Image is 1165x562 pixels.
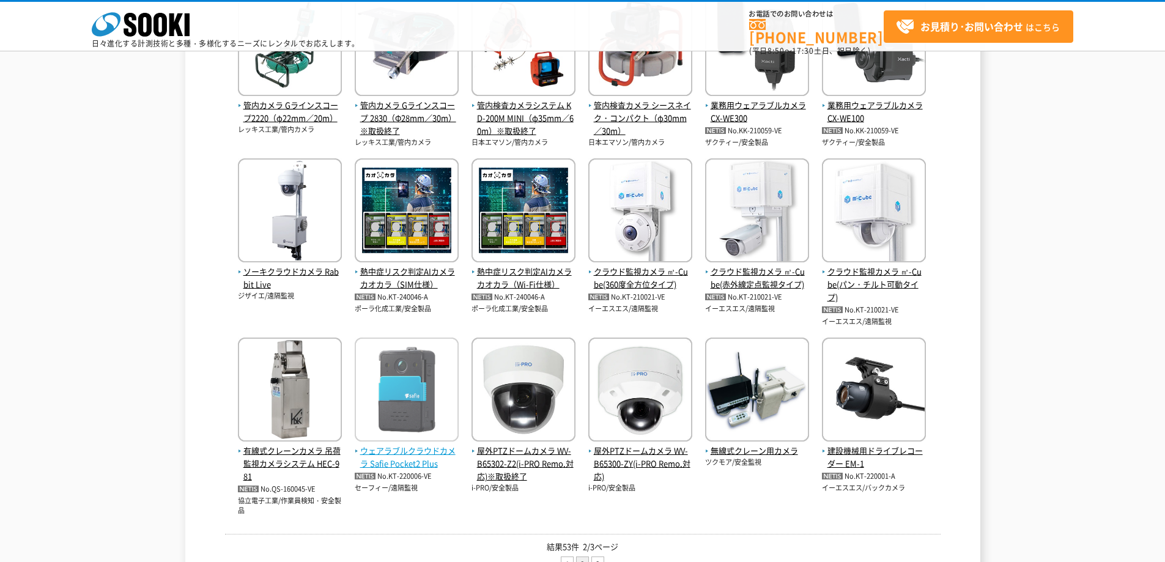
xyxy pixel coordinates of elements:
p: No.KT-210021-VE [588,291,692,304]
a: 熱中症リスク判定AIカメラ カオカラ（Wi-Fi仕様） [472,253,575,291]
a: 有線式クレーンカメラ 吊荷監視カメラシステム HEC-981 [238,432,342,483]
span: クラウド監視カメラ ㎥-Cube(パン・チルト可動タイプ) [822,265,926,303]
a: 熱中症リスク判定AIカメラ カオカラ（SIM仕様） [355,253,459,291]
span: 屋外PTZドームカメラ WV-B65300-ZY(i-PRO Remo.対応) [588,445,692,483]
span: はこちら [896,18,1060,36]
p: i-PRO/安全製品 [588,483,692,494]
p: 日々進化する計測技術と多種・多様化するニーズにレンタルでお応えします。 [92,40,360,47]
img: HEC-981 [238,338,342,445]
img: WV-B65300-ZY(i-PRO Remo.対応) [588,338,692,445]
p: No.KT-220006-VE [355,470,459,483]
p: No.KT-240046-A [472,291,575,304]
img: ㎥-Cube(赤外線定点監視タイプ) [705,158,809,265]
a: ウェアラブルクラウドカメラ Safie Pocket2 Plus [355,432,459,470]
p: ザクティー/安全製品 [705,138,809,148]
p: No.QS-160045-VE [238,483,342,496]
span: 建設機械用ドライブレコーダー EM-1 [822,445,926,470]
a: 屋外PTZドームカメラ WV-B65302-Z2(i-PRO Remo.対応)※取扱終了 [472,432,575,483]
span: 無線式クレーン用カメラ [705,445,809,457]
span: ソーキクラウドカメラ Rabbit Live [238,265,342,291]
p: イーエスエス/遠隔監視 [705,304,809,314]
span: クラウド監視カメラ ㎥-Cube(赤外線定点監視タイプ) [705,265,809,291]
a: 建設機械用ドライブレコーダー EM-1 [822,432,926,470]
p: イーエスエス/バックカメラ [822,483,926,494]
img: Safie Pocket2 Plus [355,338,459,445]
a: クラウド監視カメラ ㎥-Cube(赤外線定点監視タイプ) [705,253,809,291]
p: No.KT-210021-VE [822,304,926,317]
p: No.KT-220001-A [822,470,926,483]
img: ㎥-Cube(パン・チルト可動タイプ) [822,158,926,265]
p: イーエスエス/遠隔監視 [822,317,926,327]
span: 管内カメラ Gラインスコープ2220（φ22mm／20m） [238,99,342,125]
img: WV-B65302-Z2(i-PRO Remo.対応)※取扱終了 [472,338,575,445]
img: カオカラ（Wi-Fi仕様） [472,158,575,265]
span: お電話でのお問い合わせは [749,10,884,18]
p: ポーラ化成工業/安全製品 [472,304,575,314]
a: 管内検査カメラ シースネイク・コンパクト（φ30mm／30m） [588,87,692,138]
a: 管内カメラ Gラインスコープ 2830（Φ28mm／30m）※取扱終了 [355,87,459,138]
a: 屋外PTZドームカメラ WV-B65300-ZY(i-PRO Remo.対応) [588,432,692,483]
p: セーフィー/遠隔監視 [355,483,459,494]
span: ウェアラブルクラウドカメラ Safie Pocket2 Plus [355,445,459,470]
img: Rabbit Live [238,158,342,265]
img: ㎥-Cube(360度全方位タイプ) [588,158,692,265]
p: レッキス工業/管内カメラ [238,125,342,135]
p: i-PRO/安全製品 [472,483,575,494]
span: (平日 ～ 土日、祝日除く) [749,45,870,56]
p: 結果53件 2/3ページ [225,541,941,553]
a: クラウド監視カメラ ㎥-Cube(パン・チルト可動タイプ) [822,253,926,304]
span: 業務用ウェアラブルカメラ CX-WE100 [822,99,926,125]
span: 屋外PTZドームカメラ WV-B65302-Z2(i-PRO Remo.対応)※取扱終了 [472,445,575,483]
img: カオカラ（SIM仕様） [355,158,459,265]
span: クラウド監視カメラ ㎥-Cube(360度全方位タイプ) [588,265,692,291]
span: 8:50 [767,45,785,56]
a: 業務用ウェアラブルカメラ CX-WE100 [822,87,926,125]
a: 管内検査カメラシステム KD-200M MINI（φ35mm／60m）※取扱終了 [472,87,575,138]
p: 協立電子工業/作業員検知・安全製品 [238,496,342,516]
a: クラウド監視カメラ ㎥-Cube(360度全方位タイプ) [588,253,692,291]
p: ジザイエ/遠隔監視 [238,291,342,301]
a: 管内カメラ Gラインスコープ2220（φ22mm／20m） [238,87,342,125]
p: No.KK-210059-VE [705,125,809,138]
strong: お見積り･お問い合わせ [920,19,1023,34]
p: No.KT-240046-A [355,291,459,304]
p: No.KT-210021-VE [705,291,809,304]
span: 管内検査カメラ シースネイク・コンパクト（φ30mm／30m） [588,99,692,137]
p: 日本エマソン/管内カメラ [472,138,575,148]
span: 業務用ウェアラブルカメラ CX-WE300 [705,99,809,125]
p: ポーラ化成工業/安全製品 [355,304,459,314]
span: 管内カメラ Gラインスコープ 2830（Φ28mm／30m）※取扱終了 [355,99,459,137]
span: 熱中症リスク判定AIカメラ カオカラ（SIM仕様） [355,265,459,291]
span: 熱中症リスク判定AIカメラ カオカラ（Wi-Fi仕様） [472,265,575,291]
a: ソーキクラウドカメラ Rabbit Live [238,253,342,291]
span: 有線式クレーンカメラ 吊荷監視カメラシステム HEC-981 [238,445,342,483]
p: No.KK-210059-VE [822,125,926,138]
p: 日本エマソン/管内カメラ [588,138,692,148]
img: EM-1 [822,338,926,445]
a: 業務用ウェアラブルカメラ CX-WE300 [705,87,809,125]
span: 管内検査カメラシステム KD-200M MINI（φ35mm／60m）※取扱終了 [472,99,575,137]
p: イーエスエス/遠隔監視 [588,304,692,314]
p: レッキス工業/管内カメラ [355,138,459,148]
p: ツクモア/安全監視 [705,457,809,468]
a: お見積り･お問い合わせはこちら [884,10,1073,43]
span: 17:30 [792,45,814,56]
a: [PHONE_NUMBER] [749,19,884,44]
p: ザクティー/安全製品 [822,138,926,148]
a: 無線式クレーン用カメラ [705,432,809,458]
